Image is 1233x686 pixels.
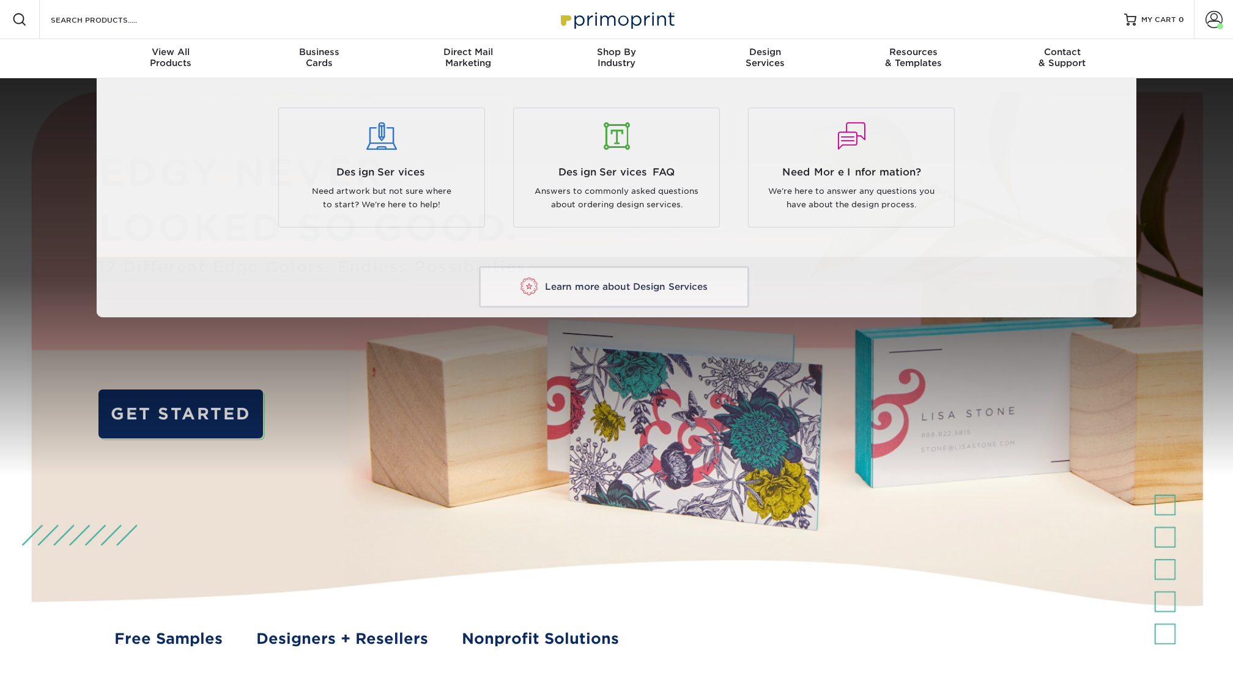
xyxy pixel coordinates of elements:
span: Resources [839,46,988,57]
a: Direct MailMarketing [394,39,542,78]
a: Resources& Templates [839,39,988,78]
div: Services [691,46,839,68]
img: Primoprint [555,6,678,32]
a: Shop ByIndustry [542,39,691,78]
span: 0 [1179,15,1184,24]
span: Design Services FAQ [523,165,710,180]
div: & Templates [839,46,988,68]
span: Direct Mail [394,46,542,57]
div: Industry [542,46,691,68]
a: BusinessCards [245,39,394,78]
a: View AllProducts [97,39,245,78]
a: Free Samples [114,628,223,650]
div: Products [97,46,245,68]
a: Contact& Support [988,39,1136,78]
a: Design Services FAQ Answers to commonly asked questions about ordering design services. [508,108,725,227]
p: We're here to answer any questions you have about the design process. [758,185,945,212]
span: Learn more about Design Services [545,281,708,292]
div: Cards [245,46,394,68]
p: Need artwork but not sure where to start? We're here to help! [288,185,475,212]
a: Design Services Need artwork but not sure where to start? We're here to help! [273,108,490,227]
div: & Support [988,46,1136,68]
span: Contact [988,46,1136,57]
span: Design [691,46,839,57]
span: MY CART [1141,15,1176,25]
a: Designers + Resellers [256,628,428,650]
span: Shop By [542,46,691,57]
a: Nonprofit Solutions [462,628,619,650]
a: Need More Information? We're here to answer any questions you have about the design process. [743,108,960,227]
div: Marketing [394,46,542,68]
span: Need More Information? [758,165,945,180]
span: View All [97,46,245,57]
p: Answers to commonly asked questions about ordering design services. [523,185,710,212]
span: Business [245,46,394,57]
a: DesignServices [691,39,839,78]
input: SEARCH PRODUCTS..... [50,12,169,27]
span: Design Services [288,165,475,180]
a: Learn more about Design Services [479,267,749,308]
